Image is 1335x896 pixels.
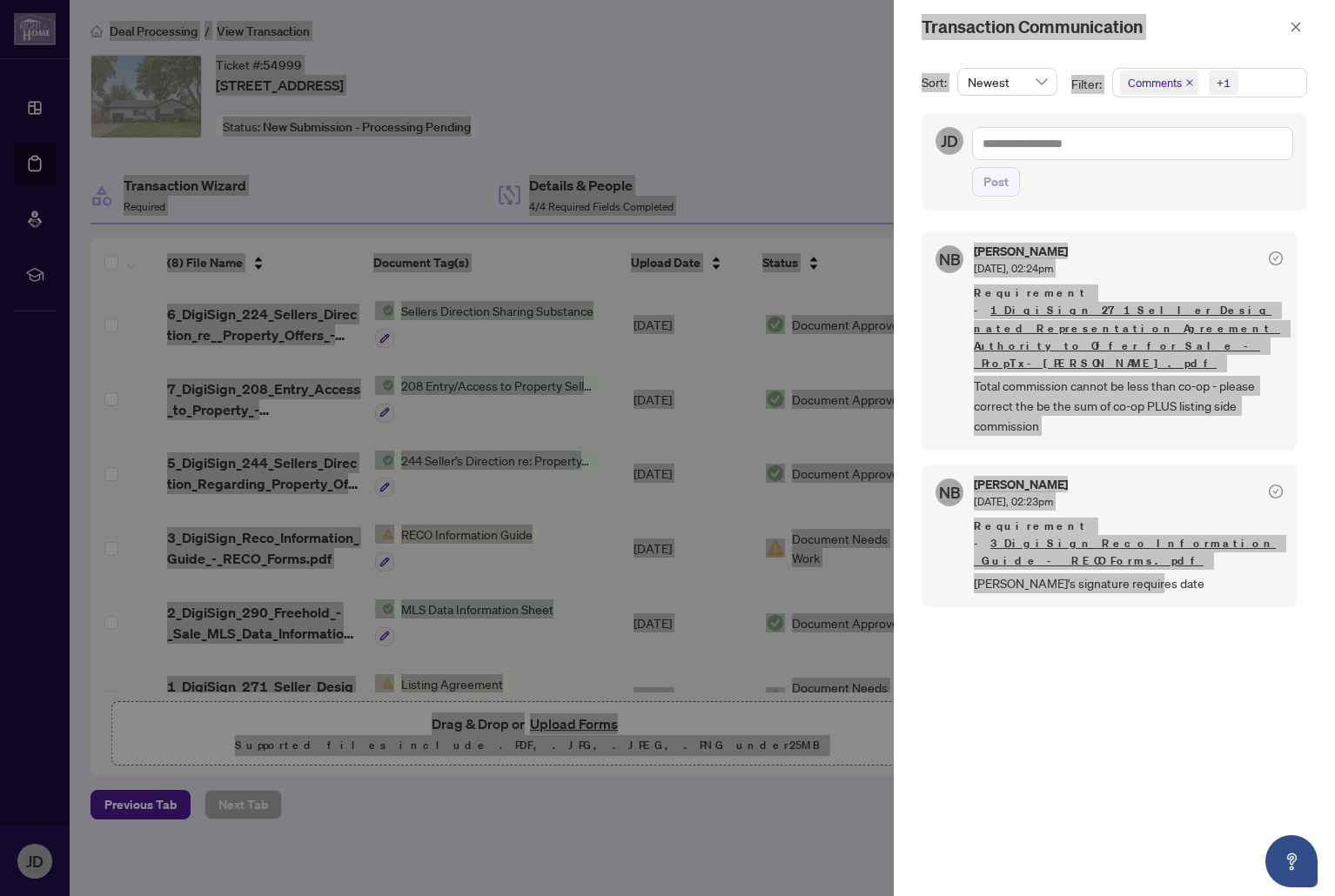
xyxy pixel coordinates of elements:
[972,167,1020,197] button: Post
[1128,74,1182,91] span: Comments
[974,303,1280,370] a: 1_DigiSign_271_Seller_Designated_Representation_Agreement_Authority_to_Offer_for_Sale_-_PropTx-[P...
[1290,21,1302,33] span: close
[974,536,1276,568] a: 3_DigiSign_Reco_Information_Guide_-_RECO_Forms.pdf
[974,376,1283,437] span: Total commission cannot be less than co-op - please correct the be the sum of co-op PLUS listing ...
[939,480,961,505] span: NB
[1185,78,1194,87] span: close
[974,245,1068,257] h5: [PERSON_NAME]
[974,284,1283,371] span: Requirement -
[922,14,1285,40] div: Transaction Communication
[1269,251,1283,265] span: check-circle
[1269,485,1283,498] span: check-circle
[1120,70,1198,95] span: Comments
[974,262,1053,275] span: [DATE], 02:24pm
[974,478,1068,491] h5: [PERSON_NAME]
[1071,75,1104,94] p: Filter:
[922,73,950,92] p: Sort:
[968,69,1047,95] span: Newest
[974,495,1053,508] span: [DATE], 02:23pm
[974,518,1283,570] span: Requirement -
[941,129,958,153] span: JD
[1265,835,1318,887] button: Open asap
[1217,74,1231,91] div: +1
[974,573,1283,593] span: [PERSON_NAME]'s signature requires date
[939,247,961,271] span: NB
